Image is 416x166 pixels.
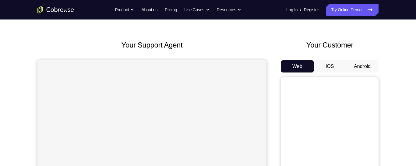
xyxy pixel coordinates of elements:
[184,4,209,16] button: Use Cases
[37,40,266,51] h2: Your Support Agent
[314,60,346,72] button: iOS
[304,4,319,16] a: Register
[115,4,134,16] button: Product
[326,4,379,16] a: Try Online Demo
[165,4,177,16] a: Pricing
[141,4,157,16] a: About us
[300,6,301,13] span: /
[281,60,314,72] button: Web
[217,4,241,16] button: Resources
[346,60,379,72] button: Android
[281,40,379,51] h2: Your Customer
[37,6,74,13] a: Go to the home page
[286,4,298,16] a: Log In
